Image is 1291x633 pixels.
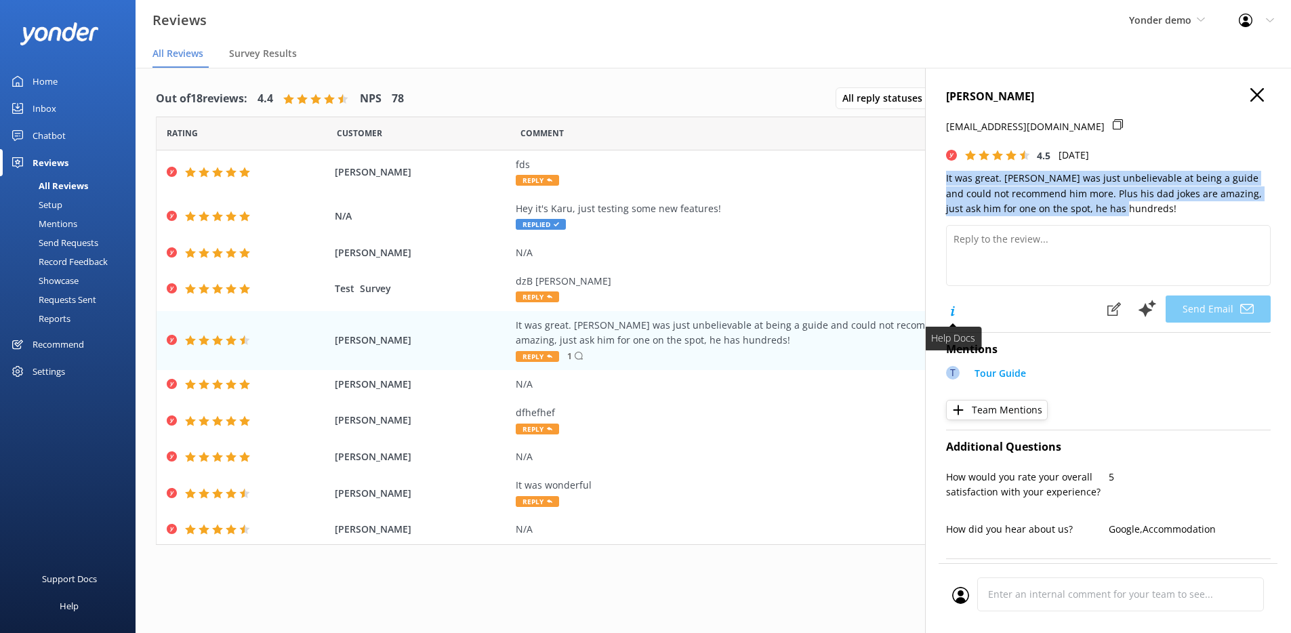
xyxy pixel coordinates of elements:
div: Requests Sent [8,290,96,309]
h4: 78 [392,90,404,108]
div: N/A [516,377,1132,392]
div: dzB [PERSON_NAME] [516,274,1132,289]
span: Reply [516,351,559,362]
span: [PERSON_NAME] [335,486,510,501]
div: Send Requests [8,233,98,252]
img: user_profile.svg [952,587,969,604]
span: [PERSON_NAME] [335,522,510,537]
div: Hey it's Karu, just testing some new features! [516,201,1132,216]
div: fds [516,157,1132,172]
div: Settings [33,358,65,385]
div: Mentions [8,214,77,233]
div: Reports [8,309,70,328]
div: It was wonderful [516,478,1132,493]
span: N/A [335,209,510,224]
div: T [946,366,960,380]
h4: [PERSON_NAME] [946,88,1271,106]
p: How did you hear about us? [946,522,1109,537]
div: All Reviews [8,176,88,195]
h3: Reviews [152,9,207,31]
h4: Out of 18 reviews: [156,90,247,108]
span: Survey Results [229,47,297,60]
span: Replied [516,219,566,230]
img: yonder-white-logo.png [20,22,98,45]
div: N/A [516,522,1132,537]
p: Tour Guide [975,366,1026,381]
span: [PERSON_NAME] [335,245,510,260]
p: 1 [567,350,572,363]
span: [PERSON_NAME] [335,165,510,180]
a: Tour Guide [968,366,1026,384]
span: Reply [516,291,559,302]
p: How would you rate your overall satisfaction with your experience? [946,470,1109,500]
h4: Mentions [946,341,1271,359]
div: Recommend [33,331,84,358]
span: Date [167,127,198,140]
a: All Reviews [8,176,136,195]
button: Close [1250,88,1264,103]
span: [PERSON_NAME] [335,449,510,464]
div: It was great. [PERSON_NAME] was just unbelievable at being a guide and could not recommend him mo... [516,318,1132,348]
a: Record Feedback [8,252,136,271]
a: Setup [8,195,136,214]
span: 4.5 [1037,149,1050,162]
h4: Additional Questions [946,438,1271,456]
a: Send Requests [8,233,136,252]
span: Question [520,127,564,140]
div: Record Feedback [8,252,108,271]
div: dfhefhef [516,405,1132,420]
div: Showcase [8,271,79,290]
span: [PERSON_NAME] [335,333,510,348]
div: Chatbot [33,122,66,149]
span: [PERSON_NAME] [335,413,510,428]
div: Home [33,68,58,95]
h4: 4.4 [258,90,273,108]
div: Reviews [33,149,68,176]
div: N/A [516,245,1132,260]
div: Setup [8,195,62,214]
p: [DATE] [1059,148,1089,163]
span: Reply [516,496,559,507]
a: Requests Sent [8,290,136,309]
h4: NPS [360,90,382,108]
div: N/A [516,449,1132,464]
p: [EMAIL_ADDRESS][DOMAIN_NAME] [946,119,1105,134]
a: Mentions [8,214,136,233]
span: Date [337,127,382,140]
div: Help [60,592,79,619]
button: Team Mentions [946,400,1048,420]
a: Showcase [8,271,136,290]
div: Inbox [33,95,56,122]
span: Test Survey [335,281,510,296]
span: All reply statuses [842,91,930,106]
div: Support Docs [42,565,97,592]
span: Yonder demo [1129,14,1191,26]
p: It was great. [PERSON_NAME] was just unbelievable at being a guide and could not recommend him mo... [946,171,1271,216]
span: Reply [516,424,559,434]
p: Google,Accommodation [1109,522,1271,537]
a: Reports [8,309,136,328]
span: All Reviews [152,47,203,60]
p: 5 [1109,470,1271,485]
span: Reply [516,175,559,186]
span: [PERSON_NAME] [335,377,510,392]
